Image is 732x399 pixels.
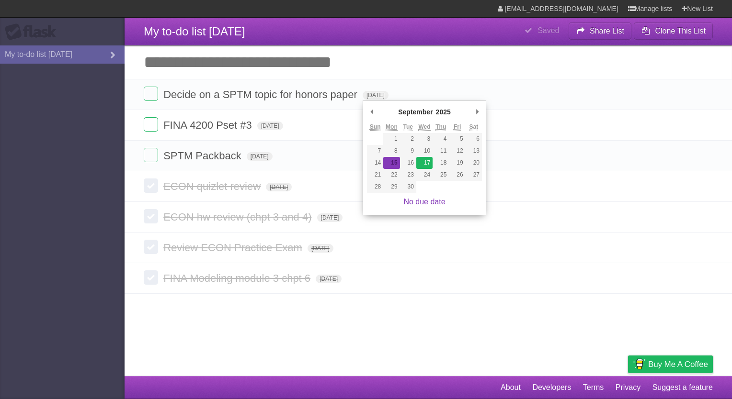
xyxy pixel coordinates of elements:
button: 29 [383,181,400,193]
button: 21 [367,169,383,181]
button: Next Month [472,105,482,119]
b: Share List [590,27,624,35]
label: Done [144,240,158,254]
button: 20 [466,157,482,169]
button: 14 [367,157,383,169]
span: [DATE] [316,275,342,283]
button: Clone This List [634,22,713,40]
span: [DATE] [247,152,273,161]
button: 1 [383,133,400,145]
button: 30 [400,181,416,193]
button: 12 [449,145,465,157]
button: 17 [416,157,433,169]
abbr: Monday [386,123,398,131]
img: Buy me a coffee [633,356,646,372]
button: 27 [466,169,482,181]
button: 13 [466,145,482,157]
button: 18 [433,157,449,169]
abbr: Sunday [370,123,381,131]
label: Done [144,270,158,285]
a: No due date [403,198,445,206]
button: 26 [449,169,465,181]
b: Clone This List [655,27,706,35]
button: 7 [367,145,383,157]
span: Review ECON Practice Exam [163,242,305,254]
span: [DATE] [308,244,333,253]
abbr: Friday [454,123,461,131]
button: 15 [383,157,400,169]
label: Done [144,87,158,101]
span: FINA 4200 Pset #3 [163,119,254,131]
span: ECON hw review (chpt 3 and 4) [163,211,314,223]
span: [DATE] [266,183,292,191]
a: About [501,378,521,397]
button: Previous Month [367,105,377,119]
button: 25 [433,169,449,181]
a: Suggest a feature [652,378,713,397]
button: 28 [367,181,383,193]
a: Terms [583,378,604,397]
span: FINA Modeling module 3 chpt 6 [163,272,313,284]
button: 24 [416,169,433,181]
button: 3 [416,133,433,145]
button: 16 [400,157,416,169]
span: [DATE] [363,91,389,100]
span: [DATE] [257,122,283,130]
button: 6 [466,133,482,145]
div: September [397,105,434,119]
span: My to-do list [DATE] [144,25,245,38]
span: ECON quizlet review [163,180,263,192]
abbr: Tuesday [403,123,412,131]
abbr: Wednesday [418,123,430,131]
button: 5 [449,133,465,145]
b: Saved [538,26,559,34]
button: Share List [569,22,632,40]
abbr: Saturday [469,123,479,131]
button: 8 [383,145,400,157]
label: Done [144,209,158,223]
a: Developers [532,378,571,397]
span: Decide on a SPTM topic for honors paper [163,89,360,100]
button: 11 [433,145,449,157]
button: 22 [383,169,400,181]
label: Done [144,178,158,193]
div: 2025 [435,105,452,119]
a: Privacy [616,378,640,397]
button: 23 [400,169,416,181]
button: 4 [433,133,449,145]
span: [DATE] [317,213,343,222]
div: Flask [5,23,62,41]
button: 9 [400,145,416,157]
button: 2 [400,133,416,145]
button: 19 [449,157,465,169]
label: Done [144,117,158,132]
button: 10 [416,145,433,157]
a: Buy me a coffee [628,355,713,373]
span: Buy me a coffee [648,356,708,373]
abbr: Thursday [435,123,446,131]
span: SPTM Packback [163,150,244,162]
label: Done [144,148,158,162]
